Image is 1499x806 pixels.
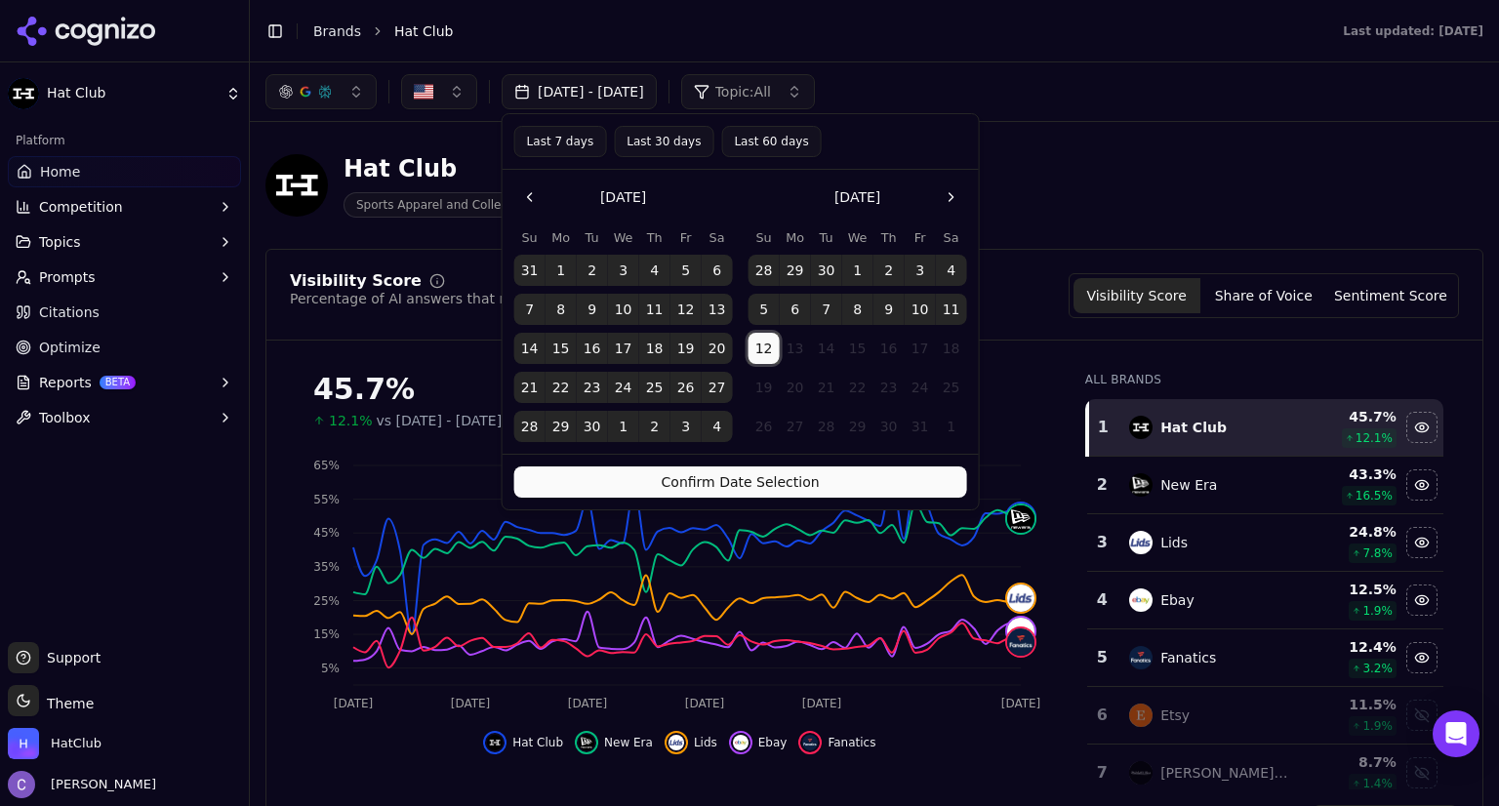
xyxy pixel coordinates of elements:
[1085,372,1443,387] div: All Brands
[394,21,453,41] span: Hat Club
[1362,718,1393,734] span: 1.9 %
[608,294,639,325] button: Wednesday, September 10th, 2025, selected
[828,735,875,750] span: Fanatics
[670,372,702,403] button: Friday, September 26th, 2025, selected
[936,181,967,213] button: Go to the Next Month
[514,255,546,286] button: Sunday, August 31st, 2025, selected
[344,192,552,218] span: Sports Apparel and Collectibles
[8,191,241,222] button: Competition
[670,255,702,286] button: Friday, September 5th, 2025, selected
[546,411,577,442] button: Monday, September 29th, 2025, selected
[715,82,771,101] span: Topic: All
[665,731,717,754] button: Hide lids data
[1087,687,1443,745] tr: 6etsyEtsy11.5%1.9%Show etsy data
[936,294,967,325] button: Saturday, October 11th, 2025, selected
[1129,761,1153,785] img: mitchell & ness
[670,333,702,364] button: Friday, September 19th, 2025, selected
[873,255,905,286] button: Thursday, October 2nd, 2025, selected
[514,228,733,442] table: September 2025
[39,696,94,711] span: Theme
[39,197,123,217] span: Competition
[40,162,80,181] span: Home
[8,226,241,258] button: Topics
[702,294,733,325] button: Saturday, September 13th, 2025, selected
[313,560,340,574] tspan: 35%
[100,376,136,389] span: BETA
[702,411,733,442] button: Saturday, October 4th, 2025, selected
[1160,705,1190,725] div: Etsy
[1356,430,1393,446] span: 12.1 %
[936,228,967,247] th: Saturday
[1343,23,1483,39] div: Last updated: [DATE]
[1406,642,1438,673] button: Hide fanatics data
[546,228,577,247] th: Monday
[749,228,780,247] th: Sunday
[1129,704,1153,727] img: etsy
[1306,407,1397,426] div: 45.7 %
[1160,533,1188,552] div: Lids
[1087,745,1443,802] tr: 7mitchell & ness[PERSON_NAME] & [PERSON_NAME]8.7%1.4%Show mitchell & ness data
[811,228,842,247] th: Tuesday
[579,735,594,750] img: new era
[1129,416,1153,439] img: hat club
[702,333,733,364] button: Saturday, September 20th, 2025, selected
[905,294,936,325] button: Friday, October 10th, 2025, selected
[546,255,577,286] button: Monday, September 1st, 2025, selected
[39,267,96,287] span: Prompts
[39,232,81,252] span: Topics
[1306,464,1397,484] div: 43.3 %
[514,466,967,498] button: Confirm Date Selection
[1406,584,1438,616] button: Hide ebay data
[1095,473,1110,497] div: 2
[842,294,873,325] button: Wednesday, October 8th, 2025, selected
[639,372,670,403] button: Thursday, September 25th, 2025, selected
[1306,580,1397,599] div: 12.5 %
[265,154,328,217] img: Hat Club
[8,771,35,798] img: Chris Hayes
[514,411,546,442] button: Sunday, September 28th, 2025, selected
[514,333,546,364] button: Sunday, September 14th, 2025, selected
[313,493,340,506] tspan: 55%
[39,302,100,322] span: Citations
[1406,527,1438,558] button: Hide lids data
[721,126,821,157] button: Last 60 days
[608,255,639,286] button: Wednesday, September 3rd, 2025, selected
[577,255,608,286] button: Tuesday, September 2nd, 2025, selected
[1406,757,1438,788] button: Show mitchell & ness data
[51,735,101,752] span: HatClub
[780,228,811,247] th: Monday
[1129,473,1153,497] img: new era
[1362,545,1393,561] span: 7.8 %
[1007,628,1034,656] img: fanatics
[780,294,811,325] button: Monday, October 6th, 2025, selected
[1160,475,1217,495] div: New Era
[577,228,608,247] th: Tuesday
[1007,584,1034,612] img: lids
[1406,412,1438,443] button: Hide hat club data
[1074,278,1200,313] button: Visibility Score
[1200,278,1327,313] button: Share of Voice
[685,697,725,710] tspan: [DATE]
[47,85,218,102] span: Hat Club
[514,126,607,157] button: Last 7 days
[514,181,546,213] button: Go to the Previous Month
[39,408,91,427] span: Toolbox
[780,255,811,286] button: Monday, September 29th, 2025, selected
[1433,710,1479,757] div: Open Intercom Messenger
[1362,661,1393,676] span: 3.2 %
[668,735,684,750] img: lids
[905,255,936,286] button: Friday, October 3rd, 2025, selected
[1406,700,1438,731] button: Show etsy data
[842,255,873,286] button: Wednesday, October 1st, 2025, selected
[639,411,670,442] button: Thursday, October 2nd, 2025, selected
[8,297,241,328] a: Citations
[608,333,639,364] button: Wednesday, September 17th, 2025, selected
[670,411,702,442] button: Friday, October 3rd, 2025, selected
[313,594,340,608] tspan: 25%
[8,402,241,433] button: Toolbox
[702,228,733,247] th: Saturday
[936,255,967,286] button: Saturday, October 4th, 2025, selected
[39,373,92,392] span: Reports
[577,333,608,364] button: Tuesday, September 16th, 2025, selected
[1160,590,1195,610] div: Ebay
